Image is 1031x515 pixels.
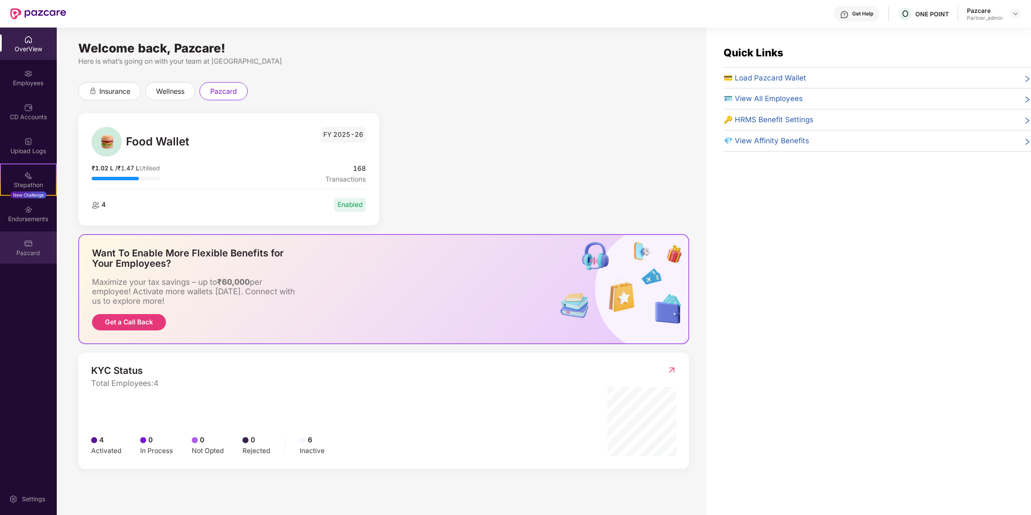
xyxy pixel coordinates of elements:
[91,446,121,456] div: Activated
[1024,116,1031,126] span: right
[139,164,160,172] span: Utilised
[92,202,99,209] img: employeeIcon
[10,191,46,198] div: New Challenge
[10,8,66,19] img: New Pazcare Logo
[1024,74,1031,84] span: right
[91,379,159,387] span: Total Employees: 4
[96,131,117,152] img: Food Wallet
[99,86,130,97] span: insurance
[200,435,204,445] span: 0
[251,435,255,445] span: 0
[24,103,33,112] img: svg+xml;base64,PHN2ZyBpZD0iQ0RfQWNjb3VudHMiIGRhdGEtbmFtZT0iQ0QgQWNjb3VudHMiIHhtbG5zPSJodHRwOi8vd3...
[24,239,33,248] img: svg+xml;base64,PHN2ZyBpZD0iUGF6Y2FyZCIgeG1sbnM9Imh0dHA6Ly93d3cudzMub3JnLzIwMDAvc3ZnIiB3aWR0aD0iMj...
[852,10,873,17] div: Get Help
[724,114,813,126] span: 🔑 HRMS Benefit Settings
[156,86,184,97] span: wellness
[217,277,250,287] b: ₹60,000
[192,446,224,456] div: Not Opted
[140,446,173,456] div: In Process
[967,6,1003,15] div: Pazcare
[91,366,159,375] span: KYC Status
[24,205,33,214] img: svg+xml;base64,PHN2ZyBpZD0iRW5kb3JzZW1lbnRzIiB4bWxucz0iaHR0cDovL3d3dy53My5vcmcvMjAwMC9zdmciIHdpZH...
[89,87,97,95] div: animation
[300,446,325,456] div: Inactive
[92,164,115,172] span: ₹1.02 L
[92,277,298,305] div: Maximize your tax savings – up to per employee! Activate more wallets [DATE]. Connect with us to ...
[78,45,689,52] div: Welcome back, Pazcare!
[967,15,1003,22] div: Partner_admin
[840,10,849,19] img: svg+xml;base64,PHN2ZyBpZD0iSGVscC0zMngzMiIgeG1sbnM9Imh0dHA6Ly93d3cudzMub3JnLzIwMDAvc3ZnIiB3aWR0aD...
[24,35,33,44] img: svg+xml;base64,PHN2ZyBpZD0iSG9tZSIgeG1sbnM9Imh0dHA6Ly93d3cudzMub3JnLzIwMDAvc3ZnIiB3aWR0aD0iMjAiIG...
[902,9,908,19] span: O
[321,127,366,143] span: FY 2025-26
[334,198,366,212] div: Enabled
[210,86,237,97] span: pazcard
[325,174,366,185] span: Transactions
[24,171,33,180] img: svg+xml;base64,PHN2ZyB4bWxucz0iaHR0cDovL3d3dy53My5vcmcvMjAwMC9zdmciIHdpZHRoPSIyMSIgaGVpZ2h0PSIyMC...
[555,235,688,343] img: benefitsIcon
[78,56,689,67] div: Here is what’s going on with your team at [GEOGRAPHIC_DATA]
[325,163,366,174] span: 168
[1024,137,1031,147] span: right
[19,495,48,503] div: Settings
[126,133,222,151] span: Food Wallet
[242,446,270,456] div: Rejected
[1012,10,1019,17] img: svg+xml;base64,PHN2ZyBpZD0iRHJvcGRvd24tMzJ4MzIiIHhtbG5zPSJodHRwOi8vd3d3LnczLm9yZy8yMDAwL3N2ZyIgd2...
[724,46,783,59] span: Quick Links
[724,72,806,84] span: 💳 Load Pazcard Wallet
[100,200,106,209] span: 4
[724,135,809,147] span: 💎 View Affinity Benefits
[1,181,56,189] div: Stepathon
[915,10,949,18] div: ONE POINT
[24,69,33,78] img: svg+xml;base64,PHN2ZyBpZD0iRW1wbG95ZWVzIiB4bWxucz0iaHR0cDovL3d3dy53My5vcmcvMjAwMC9zdmciIHdpZHRoPS...
[1024,95,1031,105] span: right
[92,314,166,330] button: Get a Call Back
[24,137,33,146] img: svg+xml;base64,PHN2ZyBpZD0iVXBsb2FkX0xvZ3MiIGRhdGEtbmFtZT0iVXBsb2FkIExvZ3MiIHhtbG5zPSJodHRwOi8vd3...
[308,435,312,445] span: 6
[92,248,307,268] div: Want To Enable More Flexible Benefits for Your Employees?
[148,435,153,445] span: 0
[9,495,18,503] img: svg+xml;base64,PHN2ZyBpZD0iU2V0dGluZy0yMHgyMCIgeG1sbnM9Imh0dHA6Ly93d3cudzMub3JnLzIwMDAvc3ZnIiB3aW...
[99,435,104,445] span: 4
[667,366,676,374] img: RedirectIcon
[724,93,803,105] span: 🪪 View All Employees
[115,164,139,172] span: / ₹1.47 L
